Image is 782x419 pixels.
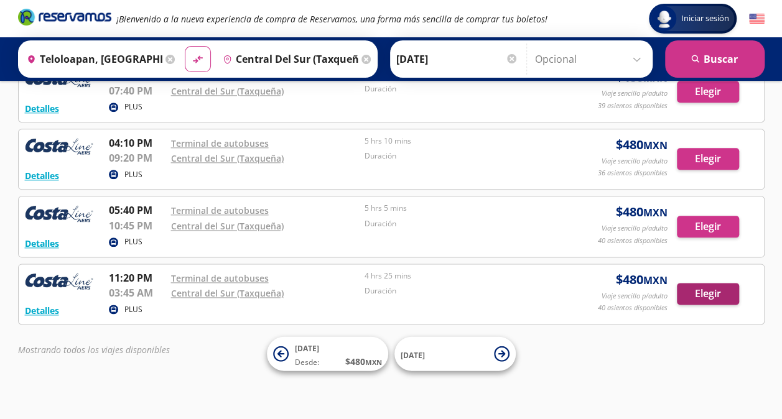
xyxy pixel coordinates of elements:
[396,44,518,75] input: Elegir Fecha
[677,148,739,170] button: Elegir
[616,136,668,154] span: $ 480
[295,343,319,354] span: [DATE]
[109,285,165,300] p: 03:45 AM
[171,85,284,97] a: Central del Sur (Taxqueña)
[677,81,739,103] button: Elegir
[295,357,319,368] span: Desde:
[616,270,668,289] span: $ 480
[665,40,765,78] button: Buscar
[598,168,668,178] p: 36 asientos disponibles
[677,216,739,237] button: Elegir
[365,203,552,214] p: 5 hrs 5 mins
[25,304,59,317] button: Detalles
[109,270,165,285] p: 11:20 PM
[616,203,668,221] span: $ 480
[598,236,668,246] p: 40 asientos disponibles
[602,156,668,167] p: Viaje sencillo p/adulto
[267,337,388,371] button: [DATE]Desde:$480MXN
[18,344,170,356] em: Mostrando todos los viajes disponibles
[643,274,668,287] small: MXN
[124,101,142,113] p: PLUS
[124,169,142,180] p: PLUS
[365,218,552,229] p: Duración
[18,7,111,26] i: Brand Logo
[643,139,668,152] small: MXN
[749,11,765,27] button: English
[365,357,382,367] small: MXN
[598,101,668,111] p: 39 asientos disponibles
[25,270,93,295] img: RESERVAMOS
[109,203,165,218] p: 05:40 PM
[365,136,552,147] p: 5 hrs 10 mins
[109,136,165,150] p: 04:10 PM
[171,137,269,149] a: Terminal de autobuses
[25,102,59,115] button: Detalles
[394,337,516,371] button: [DATE]
[218,44,358,75] input: Buscar Destino
[365,270,552,282] p: 4 hrs 25 mins
[365,83,552,94] p: Duración
[109,150,165,165] p: 09:20 PM
[124,304,142,315] p: PLUS
[171,287,284,299] a: Central del Sur (Taxqueña)
[535,44,646,75] input: Opcional
[22,44,162,75] input: Buscar Origen
[598,303,668,313] p: 40 asientos disponibles
[109,83,165,98] p: 07:40 PM
[677,283,739,305] button: Elegir
[124,236,142,247] p: PLUS
[676,12,734,25] span: Iniciar sesión
[171,205,269,216] a: Terminal de autobuses
[643,206,668,219] small: MXN
[602,88,668,99] p: Viaje sencillo p/adulto
[365,285,552,297] p: Duración
[171,272,269,284] a: Terminal de autobuses
[116,13,547,25] em: ¡Bienvenido a la nueva experiencia de compra de Reservamos, una forma más sencilla de comprar tus...
[25,169,59,182] button: Detalles
[401,349,425,360] span: [DATE]
[25,136,93,160] img: RESERVAMOS
[25,237,59,250] button: Detalles
[365,150,552,162] p: Duración
[109,218,165,233] p: 10:45 PM
[602,291,668,302] p: Viaje sencillo p/adulto
[171,152,284,164] a: Central del Sur (Taxqueña)
[18,7,111,30] a: Brand Logo
[171,220,284,232] a: Central del Sur (Taxqueña)
[25,203,93,228] img: RESERVAMOS
[345,355,382,368] span: $ 480
[602,223,668,234] p: Viaje sencillo p/adulto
